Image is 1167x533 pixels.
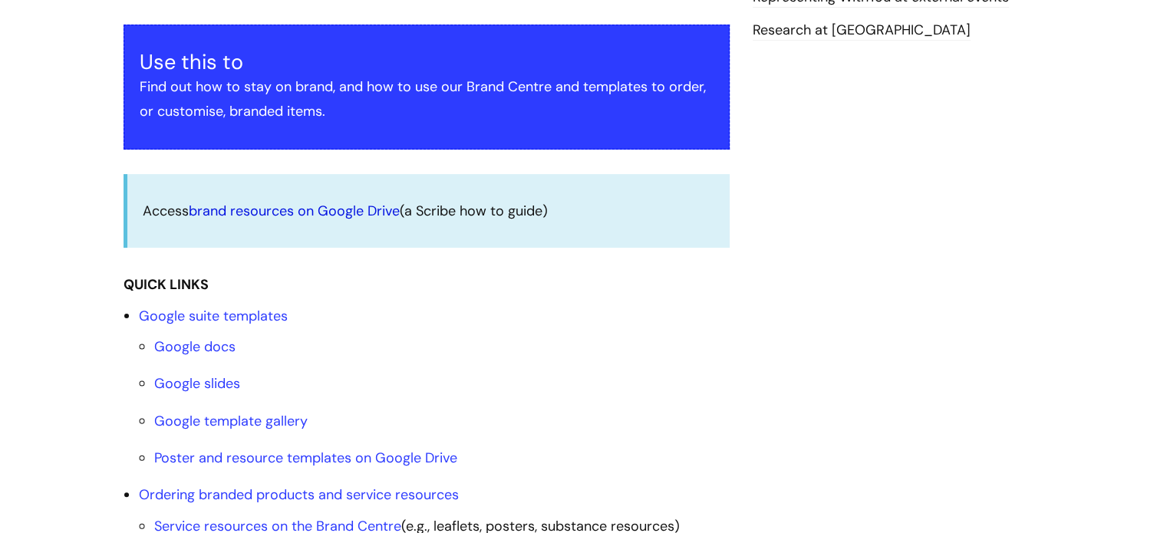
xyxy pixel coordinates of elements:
a: Poster and resource templates on Google Drive [154,449,457,467]
a: Google docs [154,337,236,356]
a: Ordering branded products and service resources [139,485,459,504]
strong: QUICK LINKS [124,275,209,294]
h3: Use this to [140,50,714,74]
a: brand resources on Google Drive [189,202,400,220]
p: Access (a Scribe how to guide) [143,199,714,223]
a: Google suite templates [139,307,288,325]
a: Google slides [154,374,240,393]
a: Google template gallery [154,412,308,430]
p: Find out how to stay on brand, and how to use our Brand Centre and templates to order, or customi... [140,74,714,124]
a: Research at [GEOGRAPHIC_DATA] [753,21,971,41]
